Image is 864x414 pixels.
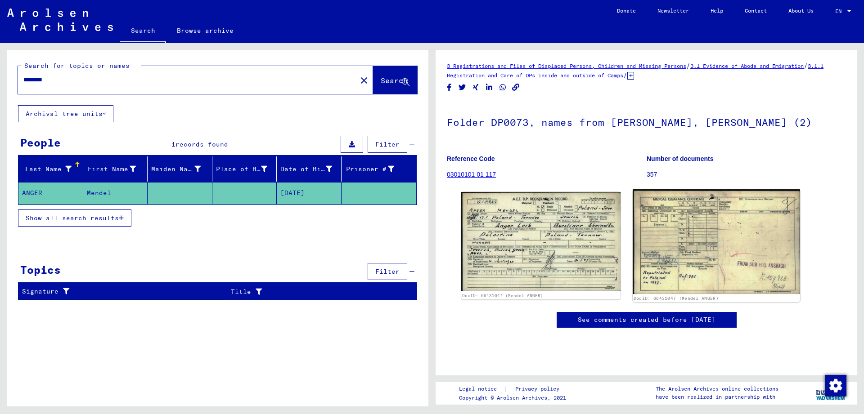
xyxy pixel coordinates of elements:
a: 3 Registrations and Files of Displaced Persons, Children and Missing Persons [447,62,686,69]
span: Filter [375,267,400,276]
p: The Arolsen Archives online collections [656,385,778,393]
b: Number of documents [647,155,714,162]
mat-header-cell: Date of Birth [277,156,342,182]
div: First Name [87,162,148,176]
div: Title [231,285,408,299]
mat-icon: close [359,75,369,86]
a: 03010101 01 117 [447,171,496,178]
div: Prisoner # [345,165,395,174]
button: Share on Facebook [445,82,454,93]
mat-label: Search for topics or names [24,62,130,70]
span: / [686,62,690,70]
a: DocID: 66431047 (Mendel ANGER) [462,293,543,298]
button: Copy link [511,82,521,93]
mat-header-cell: Prisoner # [342,156,417,182]
a: 3.1 Evidence of Abode and Emigration [690,62,804,69]
div: Maiden Name [151,162,212,176]
p: Copyright © Arolsen Archives, 2021 [459,394,570,402]
mat-header-cell: Place of Birth [212,156,277,182]
p: have been realized in partnership with [656,393,778,401]
h1: Folder DP0073, names from [PERSON_NAME], [PERSON_NAME] (2) [447,102,846,141]
div: Place of Birth [216,162,279,176]
div: Place of Birth [216,165,268,174]
button: Share on LinkedIn [485,82,494,93]
button: Filter [368,263,407,280]
div: People [20,134,61,151]
span: Show all search results [26,214,119,222]
mat-header-cell: First Name [83,156,148,182]
img: Arolsen_neg.svg [7,9,113,31]
mat-cell: Mendel [83,182,148,204]
img: 001.jpg [461,192,621,291]
mat-cell: ANGER [18,182,83,204]
a: Legal notice [459,384,504,394]
img: 002.jpg [633,189,800,294]
span: Filter [375,140,400,148]
button: Share on WhatsApp [498,82,508,93]
div: Last Name [22,165,72,174]
div: First Name [87,165,136,174]
span: 1 [171,140,175,148]
div: Title [231,287,399,297]
span: EN [835,8,845,14]
span: records found [175,140,228,148]
div: Signature [22,287,220,296]
a: Browse archive [166,20,244,41]
div: Maiden Name [151,165,201,174]
div: Date of Birth [280,162,343,176]
div: Last Name [22,162,83,176]
p: 357 [647,170,846,179]
button: Share on Twitter [458,82,467,93]
b: Reference Code [447,155,495,162]
a: See comments created before [DATE] [578,315,715,325]
button: Search [373,66,417,94]
mat-header-cell: Last Name [18,156,83,182]
a: Privacy policy [508,384,570,394]
div: Signature [22,285,229,299]
mat-header-cell: Maiden Name [148,156,212,182]
img: yv_logo.png [814,382,848,404]
button: Show all search results [18,209,131,227]
div: Topics [20,262,61,278]
mat-cell: [DATE] [277,182,342,204]
div: Prisoner # [345,162,406,176]
span: / [804,62,808,70]
button: Filter [368,136,407,153]
button: Archival tree units [18,105,113,122]
div: Date of Birth [280,165,332,174]
div: | [459,384,570,394]
span: Search [381,76,408,85]
button: Clear [355,71,373,89]
img: Change consent [825,375,846,396]
button: Share on Xing [471,82,481,93]
a: DocID: 66431047 (Mendel ANGER) [633,295,718,301]
span: / [623,71,627,79]
div: Change consent [824,374,846,396]
a: Search [120,20,166,43]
